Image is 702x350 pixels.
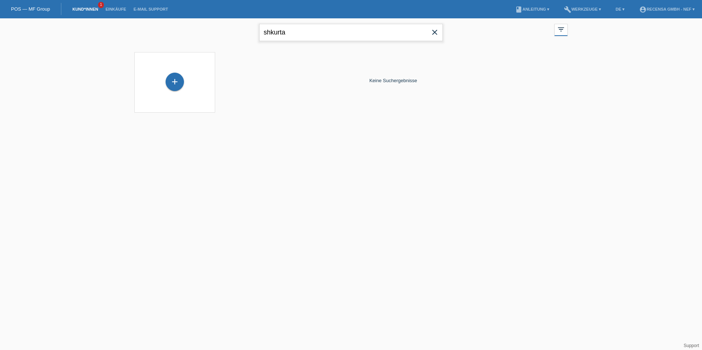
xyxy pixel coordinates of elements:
a: POS — MF Group [11,6,50,12]
a: bookAnleitung ▾ [511,7,553,11]
i: filter_list [557,25,565,33]
a: buildWerkzeuge ▾ [560,7,605,11]
input: Suche... [259,24,443,41]
a: Kund*innen [69,7,102,11]
a: Einkäufe [102,7,130,11]
i: build [564,6,571,13]
a: account_circleRecensa GmbH - Nef ▾ [636,7,698,11]
i: book [515,6,522,13]
a: E-Mail Support [130,7,172,11]
div: Kund*in hinzufügen [166,76,184,88]
a: DE ▾ [612,7,628,11]
i: account_circle [639,6,647,13]
a: Support [684,343,699,348]
span: 1 [98,2,104,8]
i: close [430,28,439,37]
div: Keine Suchergebnisse [219,48,568,113]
